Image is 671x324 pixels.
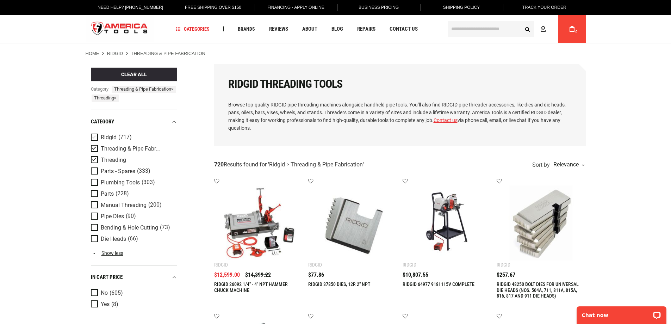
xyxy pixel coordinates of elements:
[112,86,176,93] span: Threading & Pipe Fabrication
[91,300,175,308] a: Yes (8)
[91,235,175,243] a: Die Heads (66)
[137,168,150,174] span: (333)
[214,262,228,268] div: Ridgid
[269,161,363,168] span: Ridgid > Threading & Pipe Fabrication
[173,24,213,34] a: Categories
[131,51,205,56] strong: Threading & Pipe Fabrication
[308,281,370,287] a: RIDGID 37850 DIES, 12R 2" NPT
[91,201,175,209] a: Manual Threading (200)
[101,213,124,220] span: Pipe Dies
[269,26,288,32] span: Reviews
[91,190,175,198] a: Parts (228)
[443,5,480,10] span: Shipping Policy
[302,26,317,32] span: About
[101,301,110,307] span: Yes
[91,167,175,175] a: Parts - Spares (333)
[91,213,175,220] a: Pipe Dies (90)
[101,202,147,208] span: Manual Threading
[308,262,322,268] div: Ridgid
[266,24,291,34] a: Reviews
[214,161,224,168] strong: 720
[101,225,158,231] span: Bending & Hole Cutting
[111,301,118,307] span: (8)
[101,157,126,163] span: Threading
[91,134,175,141] a: Ridgid (717)
[214,281,288,293] a: RIDGID 26092 1/4" - 4" NPT HAMMER CHUCK MACHINE
[497,262,510,268] div: Ridgid
[91,117,177,127] div: category
[101,134,117,141] span: Ridgid
[91,156,175,164] a: Threading
[238,26,255,31] span: Brands
[91,224,175,232] a: Bending & Hole Cutting (73)
[576,30,578,34] span: 0
[214,272,240,278] span: $12,599.00
[101,236,126,242] span: Die Heads
[101,290,108,296] span: No
[91,289,175,297] a: No (605)
[86,16,154,42] img: America Tools
[504,185,579,261] img: RIDGID 48250 BOLT DIES FOR UNIVERSAL DIE HEADS (NOS. 504A, 711, 811A, 815A, 816, 817 AND 911 DIE ...
[142,179,155,185] span: (303)
[328,24,346,34] a: Blog
[91,250,177,256] a: Show less
[110,290,123,296] span: (605)
[299,24,321,34] a: About
[354,24,379,34] a: Repairs
[171,86,174,92] span: ×
[532,162,550,168] span: Sort by
[126,213,136,219] span: (90)
[101,179,140,186] span: Plumbing Tools
[101,168,135,175] span: Parts - Spares
[572,302,671,324] iframe: LiveChat chat widget
[315,185,390,261] img: RIDGID 37850 DIES, 12R 2
[118,134,132,140] span: (717)
[497,281,579,299] a: RIDGID 48250 BOLT DIES FOR UNIVERSAL DIE HEADS (NOS. 504A, 711, 811A, 815A, 816, 817 AND 911 DIE ...
[176,26,210,31] span: Categories
[91,179,175,187] a: Plumbing Tools (303)
[116,191,129,197] span: (228)
[390,26,418,32] span: Contact Us
[228,101,572,132] p: Browse top-quality RIDGID pipe threading machines alongside handheld pipe tools. You’ll also find...
[521,22,534,36] button: Search
[107,50,123,57] a: Ridgid
[403,272,428,278] span: $10,807.55
[403,281,474,287] a: RIDGID 64977 918I 115V COMPLETE
[235,24,258,34] a: Brands
[92,94,119,102] span: Threading
[410,185,485,261] img: RIDGID 64977 918I 115V COMPLETE
[403,262,416,268] div: Ridgid
[86,50,99,57] a: Home
[86,16,154,42] a: store logo
[331,26,343,32] span: Blog
[228,78,572,90] h1: RIDGID Threading Tools
[160,225,170,231] span: (73)
[91,273,177,282] div: In cart price
[91,86,109,93] span: category
[357,26,375,32] span: Repairs
[101,191,114,197] span: Parts
[497,272,515,278] span: $257.67
[308,272,324,278] span: $77.86
[148,202,162,208] span: (200)
[114,95,117,100] span: ×
[434,117,458,123] a: Contact us
[565,15,579,43] a: 0
[386,24,421,34] a: Contact Us
[91,145,175,153] a: Threading & Pipe Fabrication
[552,162,584,167] div: Relevance
[101,146,160,152] span: Threading & Pipe Fabrication
[91,67,177,81] button: Clear All
[128,236,138,242] span: (66)
[214,161,364,169] div: Results found for ' '
[245,272,271,278] span: $14,399.22
[221,185,296,261] img: RIDGID 26092 1/4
